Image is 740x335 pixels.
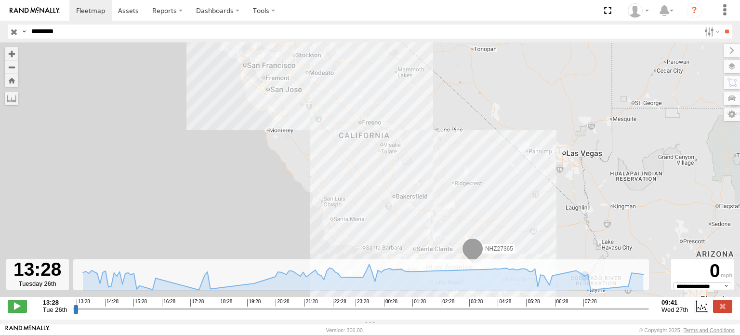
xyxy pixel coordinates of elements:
[326,327,363,333] div: Version: 306.00
[20,25,28,39] label: Search Query
[724,107,740,121] label: Map Settings
[5,92,18,105] label: Measure
[43,306,67,313] span: Tue 26th Aug 2025
[469,299,483,307] span: 03:28
[526,299,540,307] span: 05:28
[384,299,397,307] span: 00:28
[333,299,346,307] span: 22:28
[583,299,597,307] span: 07:28
[624,3,652,18] div: Zulema McIntosch
[485,245,513,252] span: NHZ27365
[190,299,204,307] span: 17:28
[247,299,261,307] span: 19:28
[133,299,147,307] span: 15:28
[713,300,732,312] label: Close
[661,306,688,313] span: Wed 27th Aug 2025
[5,47,18,60] button: Zoom in
[8,300,27,312] label: Play/Stop
[219,299,232,307] span: 18:28
[498,299,511,307] span: 04:28
[5,60,18,74] button: Zoom out
[555,299,568,307] span: 06:28
[684,327,735,333] a: Terms and Conditions
[356,299,369,307] span: 23:28
[43,299,67,306] strong: 13:28
[5,325,50,335] a: Visit our Website
[687,3,702,18] i: ?
[276,299,289,307] span: 20:28
[661,299,688,306] strong: 09:41
[304,299,318,307] span: 21:28
[700,25,721,39] label: Search Filter Options
[162,299,175,307] span: 16:28
[639,327,735,333] div: © Copyright 2025 -
[412,299,426,307] span: 01:28
[105,299,119,307] span: 14:28
[5,74,18,87] button: Zoom Home
[441,299,454,307] span: 02:28
[673,260,732,282] div: 0
[77,299,90,307] span: 13:28
[10,7,60,14] img: rand-logo.svg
